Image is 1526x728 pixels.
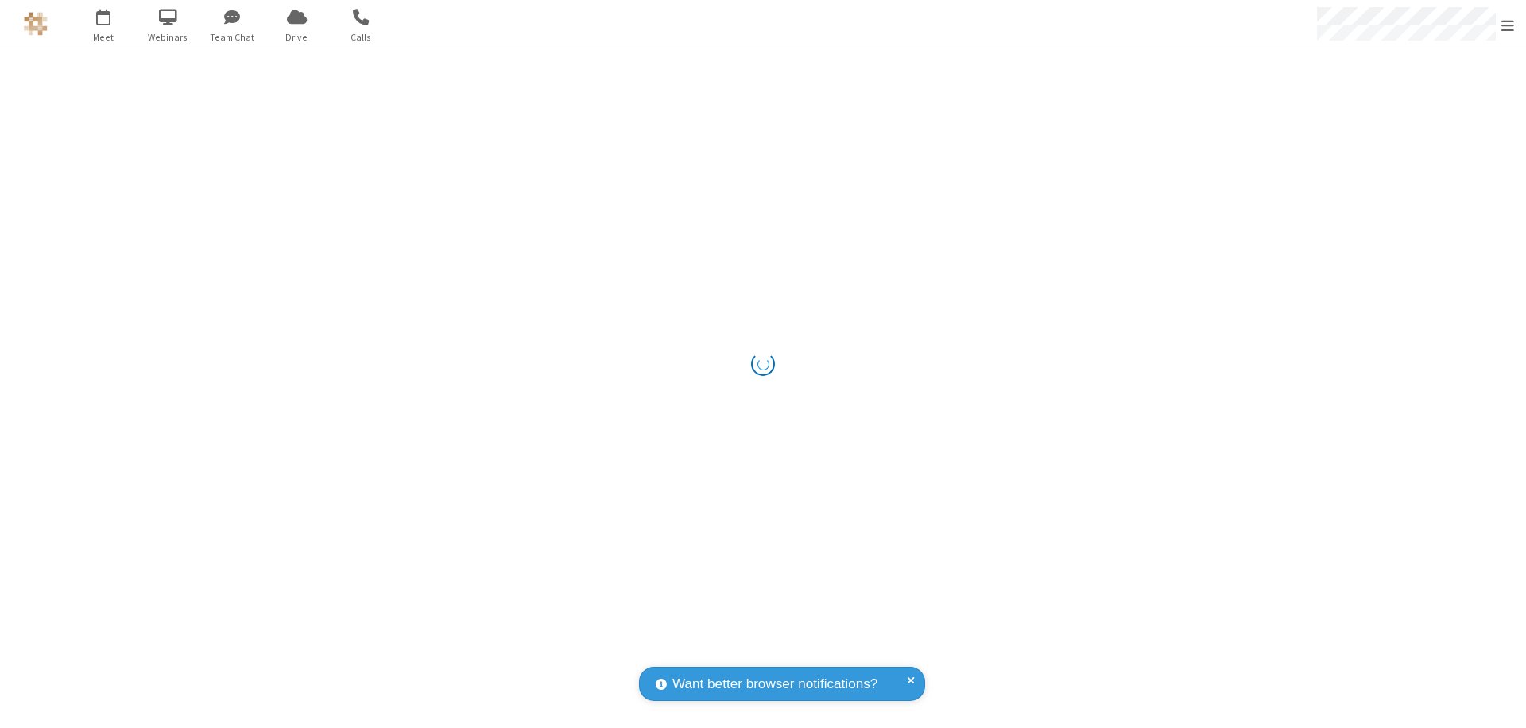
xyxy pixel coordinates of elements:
[24,12,48,36] img: QA Selenium DO NOT DELETE OR CHANGE
[138,30,198,45] span: Webinars
[267,30,327,45] span: Drive
[331,30,391,45] span: Calls
[203,30,262,45] span: Team Chat
[672,674,877,695] span: Want better browser notifications?
[74,30,134,45] span: Meet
